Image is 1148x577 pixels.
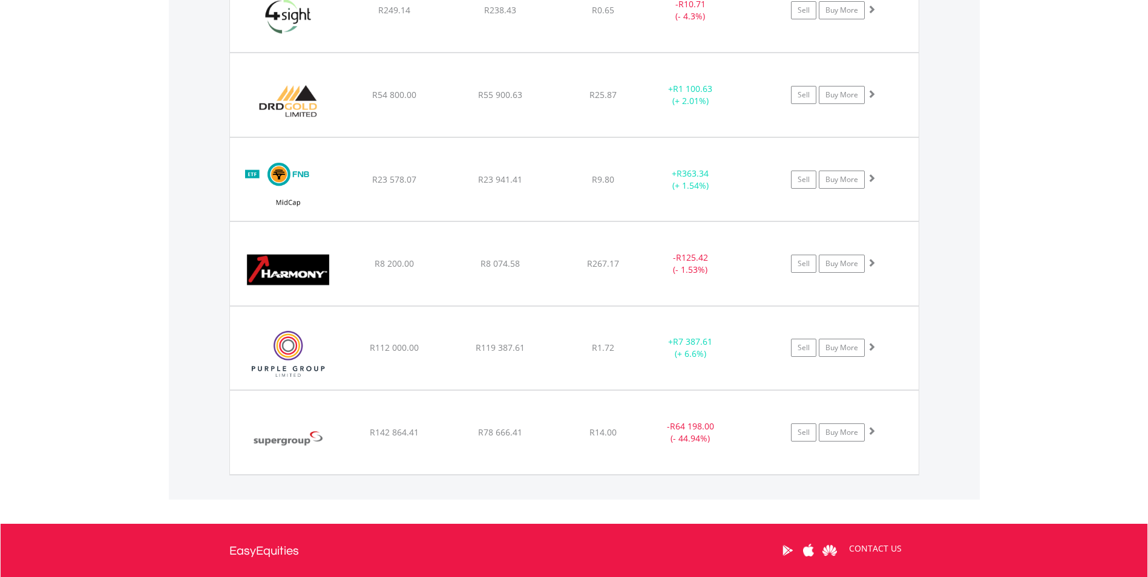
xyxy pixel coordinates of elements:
a: Buy More [819,86,865,104]
span: R78 666.41 [478,426,522,438]
div: - (- 1.53%) [645,252,736,276]
div: + (+ 6.6%) [645,336,736,360]
span: R7 387.61 [673,336,712,347]
a: Buy More [819,255,865,273]
span: R54 800.00 [372,89,416,100]
img: EQU.ZA.DRD.png [236,68,340,134]
div: + (+ 1.54%) [645,168,736,192]
a: Buy More [819,1,865,19]
span: R363.34 [677,168,709,179]
div: + (+ 2.01%) [645,83,736,107]
span: R23 578.07 [372,174,416,185]
span: R125.42 [676,252,708,263]
a: Huawei [819,532,841,569]
a: Apple [798,532,819,569]
img: EQU.ZA.HAR.png [236,237,340,302]
span: R142 864.41 [370,426,419,438]
span: R8 074.58 [481,258,520,269]
div: - (- 44.94%) [645,420,736,445]
img: EQU.ZA.SPG.png [236,406,340,471]
span: R14.00 [589,426,617,438]
span: R119 387.61 [476,342,525,353]
img: EQU.ZA.PPE.png [236,322,340,386]
a: Sell [791,171,816,189]
span: R238.43 [484,4,516,16]
span: R1 100.63 [673,83,712,94]
a: CONTACT US [841,532,910,566]
a: Google Play [777,532,798,569]
span: R23 941.41 [478,174,522,185]
span: R112 000.00 [370,342,419,353]
a: Sell [791,1,816,19]
span: R249.14 [378,4,410,16]
span: R55 900.63 [478,89,522,100]
img: EQU.ZA.FNBMID.png [236,153,340,218]
a: Buy More [819,339,865,357]
span: R267.17 [587,258,619,269]
a: Buy More [819,171,865,189]
a: Buy More [819,423,865,442]
span: R9.80 [592,174,614,185]
span: R64 198.00 [670,420,714,432]
a: Sell [791,423,816,442]
span: R8 200.00 [375,258,414,269]
a: Sell [791,86,816,104]
span: R25.87 [589,89,617,100]
a: Sell [791,339,816,357]
a: Sell [791,255,816,273]
span: R1.72 [592,342,614,353]
span: R0.65 [592,4,614,16]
